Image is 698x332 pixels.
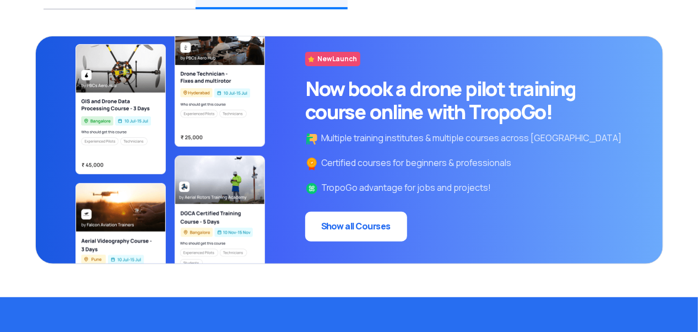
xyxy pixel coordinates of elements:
p: New Launch [305,52,360,66]
p: TropoGo advantage for jobs and projects! [305,181,654,195]
h3: Now book a drone pilot training course online with TropoGo! [305,77,654,124]
a: Show all Courses [305,212,407,242]
p: Multiple training institutes & multiple courses across [GEOGRAPHIC_DATA] [305,132,654,146]
p: Certified courses for beginners & professionals [305,157,654,170]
